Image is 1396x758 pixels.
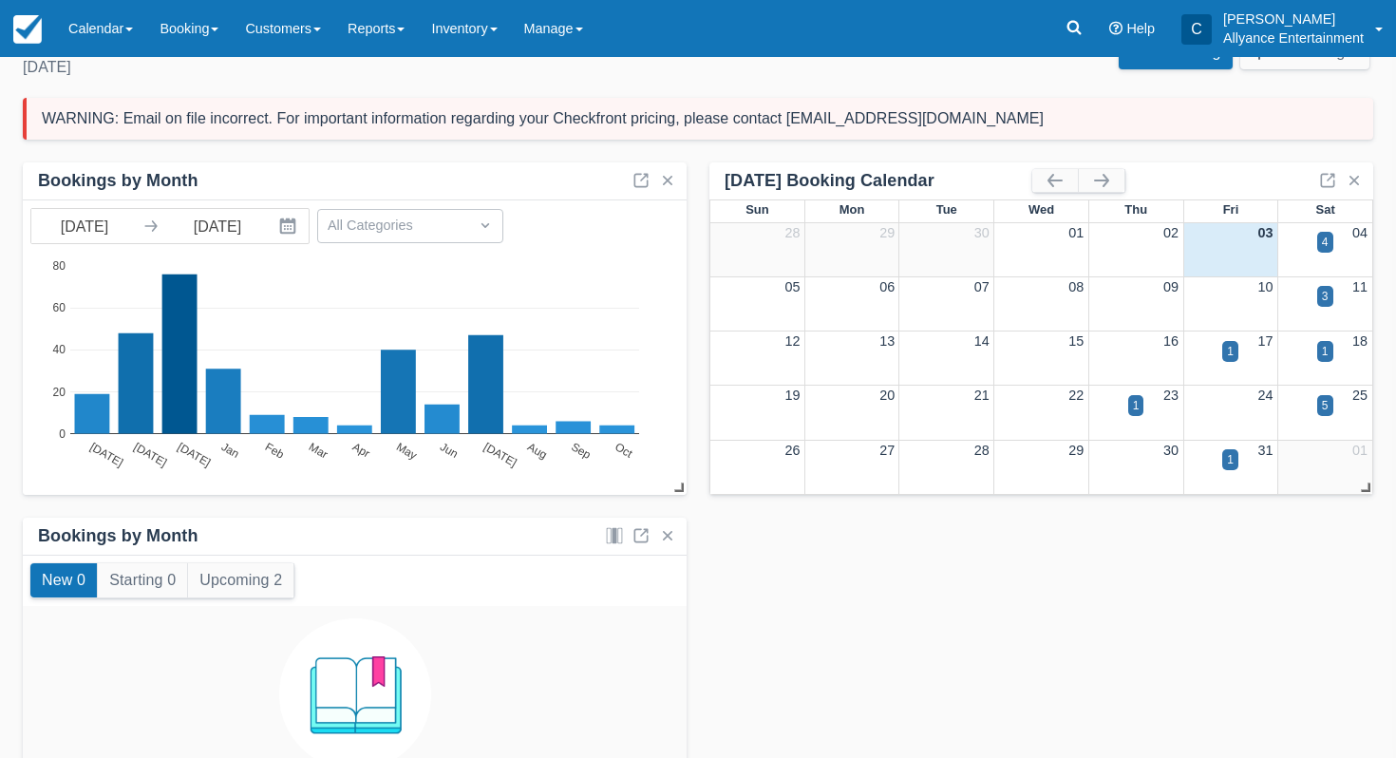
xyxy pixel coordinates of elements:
[42,109,1044,128] div: WARNING: Email on file incorrect. For important information regarding your Checkfront pricing, pl...
[974,443,990,458] a: 28
[1163,225,1179,240] a: 02
[725,170,1032,192] div: [DATE] Booking Calendar
[879,225,895,240] a: 29
[974,279,990,294] a: 07
[1028,202,1054,217] span: Wed
[1223,9,1364,28] p: [PERSON_NAME]
[1163,333,1179,349] a: 16
[188,563,293,597] button: Upcoming 2
[1257,333,1273,349] a: 17
[785,333,801,349] a: 12
[164,209,271,243] input: End Date
[31,209,138,243] input: Start Date
[13,15,42,44] img: checkfront-main-nav-mini-logo.png
[879,388,895,403] a: 20
[271,209,309,243] button: Interact with the calendar and add the check-in date for your trip.
[785,279,801,294] a: 05
[1181,14,1212,45] div: C
[785,388,801,403] a: 19
[1068,279,1084,294] a: 08
[1223,202,1239,217] span: Fri
[879,333,895,349] a: 13
[476,216,495,235] span: Dropdown icon
[974,388,990,403] a: 21
[1109,22,1122,35] i: Help
[1124,202,1147,217] span: Thu
[1126,21,1155,36] span: Help
[1352,279,1368,294] a: 11
[1352,443,1368,458] a: 01
[23,56,683,79] div: [DATE]
[1322,397,1329,414] div: 5
[1352,333,1368,349] a: 18
[974,333,990,349] a: 14
[745,202,768,217] span: Sun
[1068,333,1084,349] a: 15
[936,202,957,217] span: Tue
[1257,388,1273,403] a: 24
[1163,443,1179,458] a: 30
[879,279,895,294] a: 06
[1316,202,1335,217] span: Sat
[1257,225,1273,240] a: 03
[1322,343,1329,360] div: 1
[1257,279,1273,294] a: 10
[785,443,801,458] a: 26
[1227,451,1234,468] div: 1
[38,170,198,192] div: Bookings by Month
[1257,443,1273,458] a: 31
[879,443,895,458] a: 27
[1322,234,1329,251] div: 4
[30,563,97,597] button: New 0
[1163,279,1179,294] a: 09
[839,202,865,217] span: Mon
[1352,388,1368,403] a: 25
[785,225,801,240] a: 28
[1068,388,1084,403] a: 22
[1227,343,1234,360] div: 1
[1322,288,1329,305] div: 3
[974,225,990,240] a: 30
[1163,388,1179,403] a: 23
[1223,28,1364,47] p: Allyance Entertainment
[1068,443,1084,458] a: 29
[98,563,187,597] button: Starting 0
[38,525,198,547] div: Bookings by Month
[1352,225,1368,240] a: 04
[1133,397,1140,414] div: 1
[1068,225,1084,240] a: 01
